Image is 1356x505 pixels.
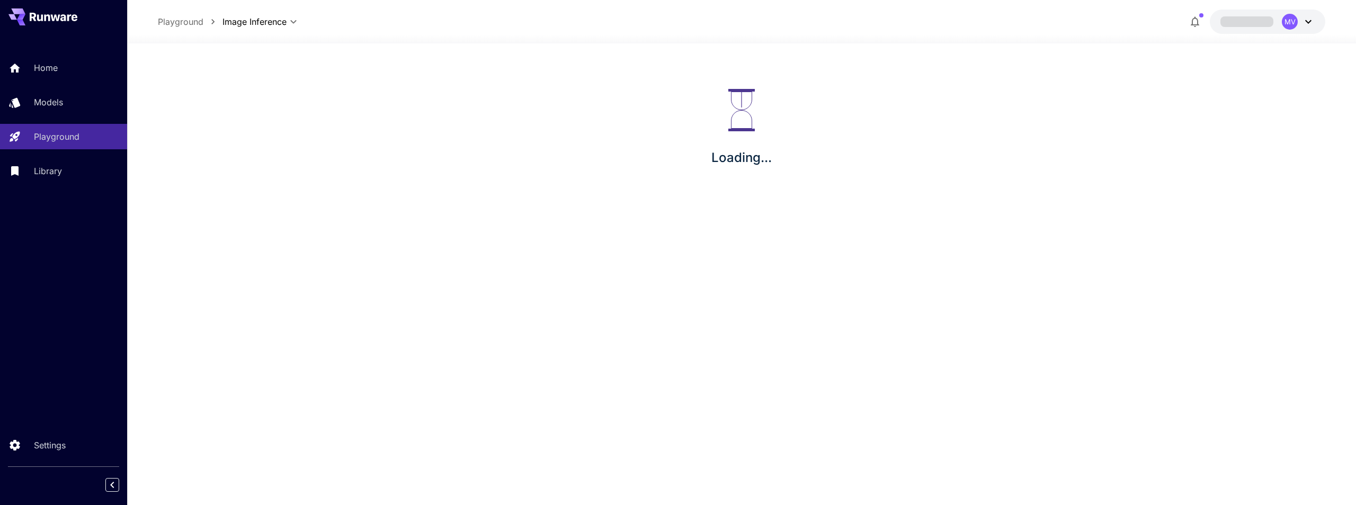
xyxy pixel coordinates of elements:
[105,478,119,492] button: Collapse sidebar
[158,15,222,28] nav: breadcrumb
[34,61,58,74] p: Home
[34,165,62,177] p: Library
[158,15,203,28] a: Playground
[711,148,772,167] p: Loading...
[113,475,127,494] div: Collapse sidebar
[222,15,287,28] span: Image Inference
[34,439,66,452] p: Settings
[1210,10,1325,34] button: MV
[34,96,63,109] p: Models
[34,130,79,143] p: Playground
[1282,14,1298,30] div: MV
